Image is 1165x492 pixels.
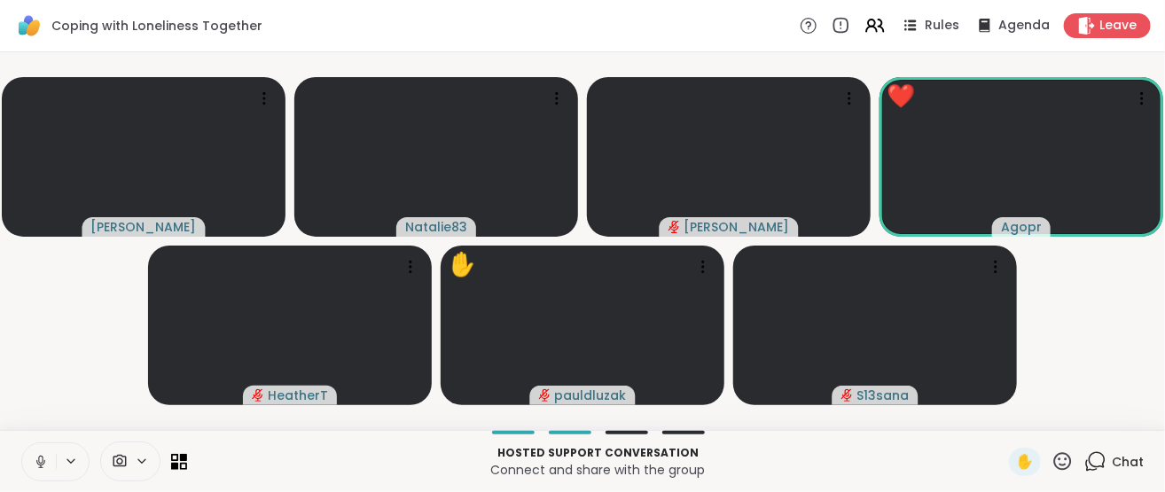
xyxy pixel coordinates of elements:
[841,389,854,402] span: audio-muted
[857,387,910,404] span: S13sana
[998,17,1050,35] span: Agenda
[268,387,328,404] span: HeatherT
[887,79,915,113] div: ❤️
[925,17,959,35] span: Rules
[1099,17,1137,35] span: Leave
[555,387,627,404] span: pauldluzak
[1016,451,1034,472] span: ✋
[448,247,476,282] div: ✋
[91,218,197,236] span: [PERSON_NAME]
[669,221,681,233] span: audio-muted
[198,461,998,479] p: Connect and share with the group
[1001,218,1042,236] span: Agopr
[405,218,467,236] span: Natalie83
[51,17,262,35] span: Coping with Loneliness Together
[684,218,790,236] span: [PERSON_NAME]
[252,389,264,402] span: audio-muted
[14,11,44,41] img: ShareWell Logomark
[1112,453,1144,471] span: Chat
[539,389,551,402] span: audio-muted
[198,445,998,461] p: Hosted support conversation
